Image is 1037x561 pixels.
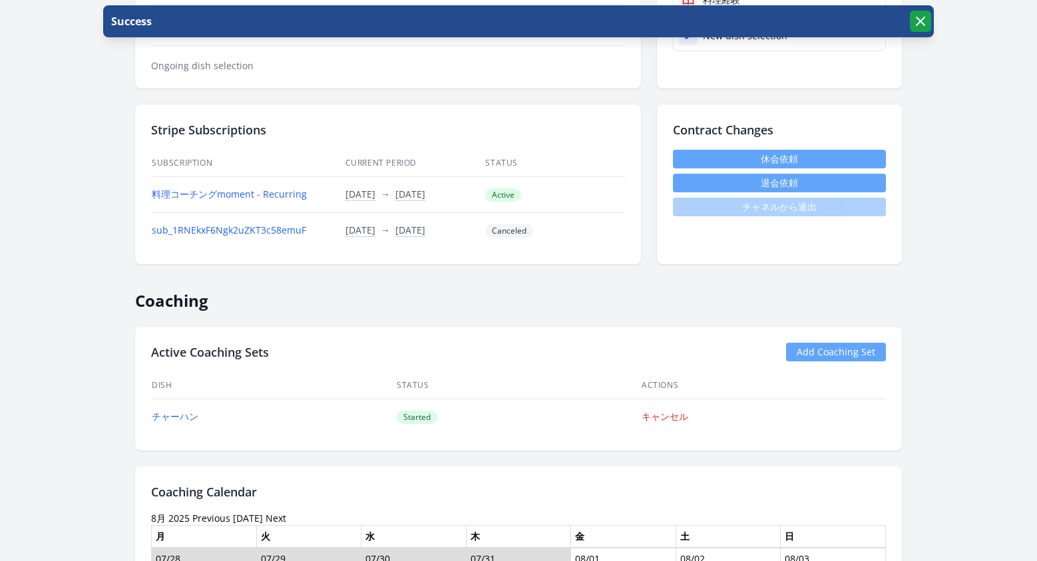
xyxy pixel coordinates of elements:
span: Active [485,188,521,202]
th: Subscription [151,150,345,177]
button: [DATE] [345,224,375,237]
span: チャネルから退出 [673,198,886,216]
th: 金 [571,525,676,548]
span: → [381,188,390,200]
p: Success [108,13,152,29]
time: 8月 2025 [151,512,190,524]
th: 土 [676,525,781,548]
th: 月 [152,525,257,548]
h2: Coaching [135,280,902,311]
th: Current Period [345,150,485,177]
th: 火 [256,525,361,548]
button: [DATE] [345,188,375,201]
a: sub_1RNEkxF6Ngk2uZKT3c58emuF [152,224,306,236]
th: Status [485,150,625,177]
a: Previous [192,512,230,524]
span: Started [397,411,437,424]
h2: Contract Changes [673,120,886,139]
span: → [381,224,390,236]
a: チャーハン [152,410,198,423]
h2: Coaching Calendar [151,482,886,501]
h2: Stripe Subscriptions [151,120,625,139]
span: Canceled [485,224,533,238]
a: [DATE] [233,512,263,524]
button: [DATE] [395,224,425,237]
th: Status [396,372,641,399]
h2: Active Coaching Sets [151,343,269,361]
th: Dish [151,372,396,399]
th: 日 [781,525,886,548]
a: Add Coaching Set [786,343,886,361]
th: 水 [361,525,467,548]
th: 木 [466,525,571,548]
a: 料理コーチングmoment - Recurring [152,188,307,200]
a: キャンセル [642,410,688,423]
a: 休会依頼 [673,150,886,168]
a: Next [266,512,286,524]
dt: Ongoing dish selection [151,59,302,73]
button: [DATE] [395,188,425,201]
th: Actions [641,372,886,399]
button: 退会依頼 [673,174,886,192]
